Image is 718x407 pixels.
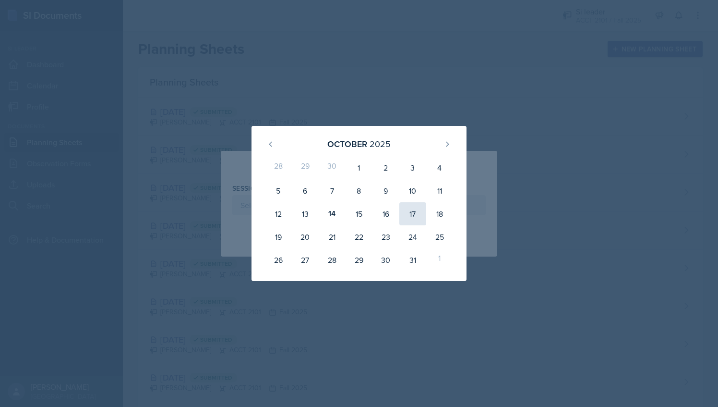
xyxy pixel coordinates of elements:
[426,179,453,202] div: 11
[292,248,319,271] div: 27
[370,137,391,150] div: 2025
[346,225,372,248] div: 22
[265,202,292,225] div: 12
[327,137,367,150] div: October
[399,156,426,179] div: 3
[319,179,346,202] div: 7
[399,225,426,248] div: 24
[346,248,372,271] div: 29
[372,156,399,179] div: 2
[292,202,319,225] div: 13
[372,248,399,271] div: 30
[346,179,372,202] div: 8
[399,248,426,271] div: 31
[319,225,346,248] div: 21
[399,202,426,225] div: 17
[372,202,399,225] div: 16
[399,179,426,202] div: 10
[265,248,292,271] div: 26
[265,156,292,179] div: 28
[319,202,346,225] div: 14
[426,225,453,248] div: 25
[319,156,346,179] div: 30
[372,179,399,202] div: 9
[426,156,453,179] div: 4
[346,156,372,179] div: 1
[292,225,319,248] div: 20
[346,202,372,225] div: 15
[426,202,453,225] div: 18
[265,225,292,248] div: 19
[372,225,399,248] div: 23
[265,179,292,202] div: 5
[292,179,319,202] div: 6
[426,248,453,271] div: 1
[292,156,319,179] div: 29
[319,248,346,271] div: 28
